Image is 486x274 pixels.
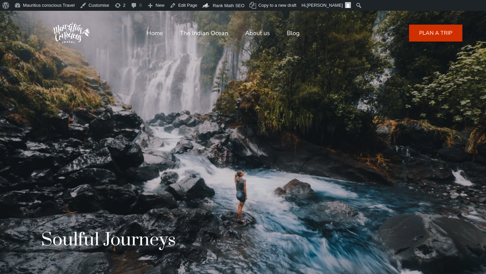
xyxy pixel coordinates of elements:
a: About us [245,25,270,41]
a: PLAN A TRIP [409,25,462,42]
a: Home [146,25,163,41]
a: Blog [287,25,300,41]
span: [PERSON_NAME] [307,3,343,8]
span: Rank Math SEO [213,3,244,8]
a: The Indian Ocean [180,25,228,41]
h1: Soulful Journeys [41,229,176,251]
